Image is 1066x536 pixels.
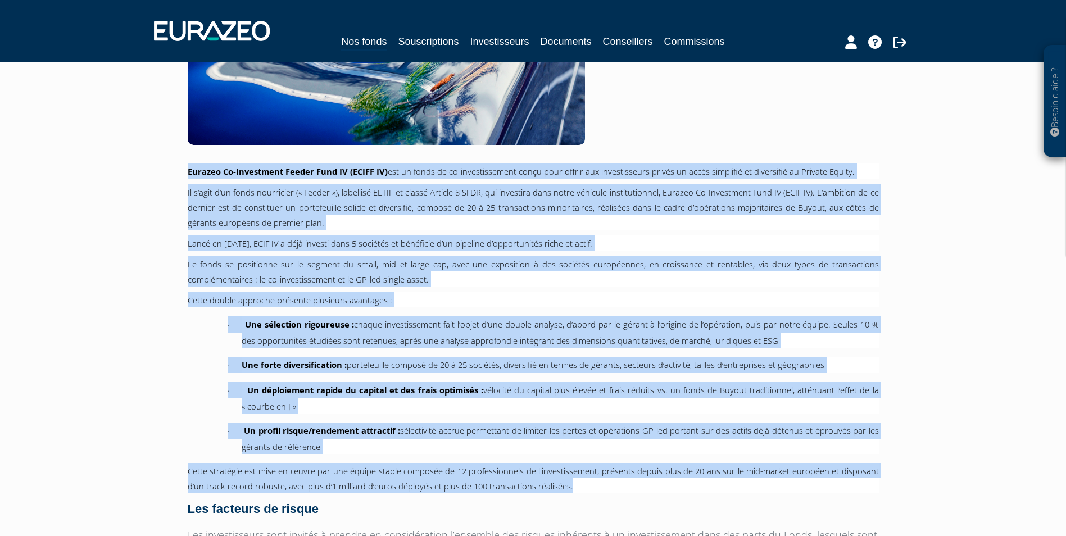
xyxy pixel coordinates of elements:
[341,34,387,51] a: Nos fonds
[242,319,879,346] span: chaque investissement fait l’objet d’une double analyse, d’abord par le gérant à l’origine de l’o...
[242,384,879,412] span: vélocité du capital plus élevée et frais réduits vs. un fonds de Buyout traditionnel, atténuant l...
[1049,51,1062,152] p: Besoin d'aide ?
[154,21,270,41] img: 1732889491-logotype_eurazeo_blanc_rvb.png
[188,294,392,306] span: Cette double approche présente plusieurs avantages :
[664,34,725,49] a: Commissions
[228,427,244,435] span: ·
[242,359,347,370] span: Une forte diversification :
[188,465,879,492] span: Cette stratégie est mise en œuvre par une équipe stable composée de 12 professionnels de l'invest...
[228,361,242,370] span: ·
[228,321,246,329] span: ·
[188,238,592,249] span: Lancé en [DATE], ECIF IV a déjà investi dans 5 sociétés et bénéficie d’un pipeline d’opportunités...
[247,384,483,396] span: Un déploiement rapide du capital et des frais optimisés :
[347,359,824,370] span: portefeuille composé de 20 à 25 sociétés, diversifié en termes de gérants, secteurs d’activité, t...
[242,425,879,452] span: sélectivité accrue permettant de limiter les pertes et opérations GP-led portant sur des actifs d...
[188,187,879,228] span: Il s’agit d’un fonds nourricier (« Feeder »), labellisé ELTIF et classé Article 8 SFDR, qui inves...
[188,166,388,177] span: Eurazeo Co-Investment Feeder Fund IV (ECIFF IV)
[188,258,879,285] span: Le fonds se positionne sur le segment du small, mid et large cap, avec une exposition à des socié...
[603,34,653,49] a: Conseillers
[244,425,400,436] span: Un profil risque/rendement attractif :
[228,387,247,395] span: ·
[245,319,354,330] span: Une sélection rigoureuse :
[398,34,459,49] a: Souscriptions
[470,34,529,49] a: Investisseurs
[388,166,855,177] span: est un fonds de co-investissement conçu pour offrir aux investisseurs privés un accès simplifié e...
[541,34,592,49] a: Documents
[188,502,319,516] strong: Les facteurs de risque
